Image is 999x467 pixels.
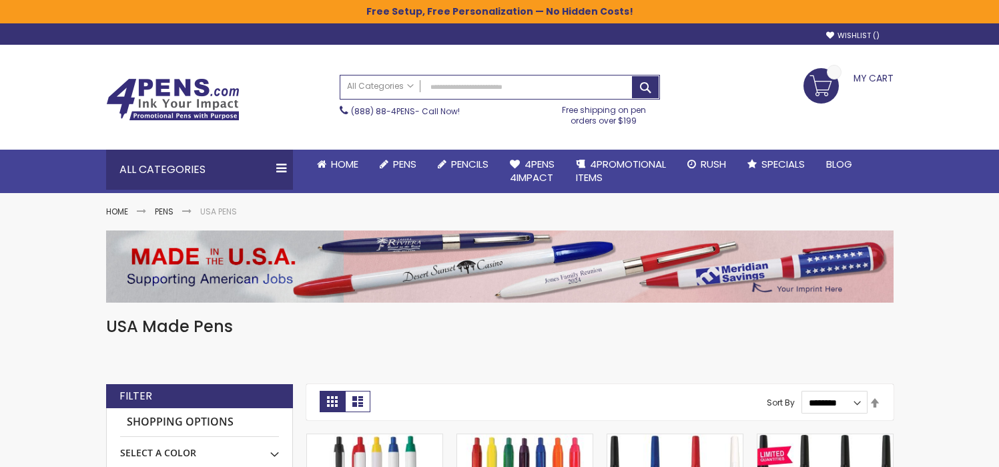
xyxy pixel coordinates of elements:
[677,150,737,179] a: Rush
[106,230,894,303] img: USA Pens
[393,157,416,171] span: Pens
[340,75,420,98] a: All Categories
[548,100,660,126] div: Free shipping on pen orders over $199
[565,150,677,193] a: 4PROMOTIONALITEMS
[347,81,414,92] span: All Categories
[119,389,152,404] strong: Filter
[757,434,893,445] a: Promotional Neon Twister Stick Plastic Ballpoint Pen
[369,150,427,179] a: Pens
[331,157,358,171] span: Home
[306,150,369,179] a: Home
[120,408,279,437] strong: Shopping Options
[607,434,743,445] a: Promotional Twister Stick Plastic Ballpoint Pen
[826,157,852,171] span: Blog
[155,206,174,217] a: Pens
[200,206,237,217] strong: USA Pens
[499,150,565,193] a: 4Pens4impact
[457,434,593,445] a: Monarch-T Translucent Wide Click Ballpoint Pen
[451,157,488,171] span: Pencils
[106,316,894,337] h1: USA Made Pens
[510,157,555,184] span: 4Pens 4impact
[427,150,499,179] a: Pencils
[767,397,795,408] label: Sort By
[737,150,815,179] a: Specials
[351,106,460,117] span: - Call Now!
[106,150,293,190] div: All Categories
[761,157,805,171] span: Specials
[106,78,240,121] img: 4Pens Custom Pens and Promotional Products
[106,206,128,217] a: Home
[826,31,880,41] a: Wishlist
[320,391,345,412] strong: Grid
[701,157,726,171] span: Rush
[351,106,415,117] a: (888) 88-4PENS
[576,157,666,184] span: 4PROMOTIONAL ITEMS
[120,437,279,460] div: Select A Color
[307,434,442,445] a: Monarch-G Grip Wide Click Ballpoint Pen - White Body
[815,150,863,179] a: Blog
